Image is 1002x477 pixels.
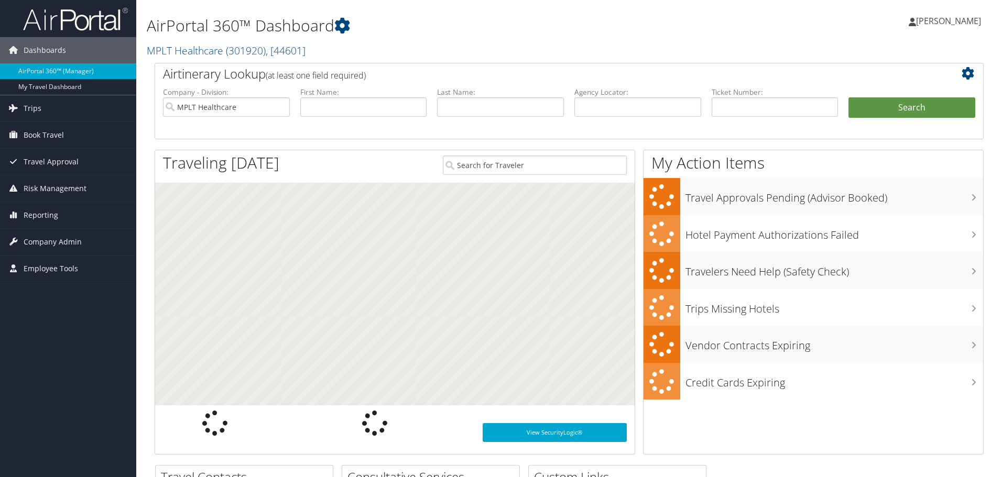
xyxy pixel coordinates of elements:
h1: AirPortal 360™ Dashboard [147,15,710,37]
label: Ticket Number: [712,87,838,97]
span: [PERSON_NAME] [916,15,981,27]
a: Hotel Payment Authorizations Failed [644,215,983,252]
img: airportal-logo.png [23,7,128,31]
a: View SecurityLogic® [483,423,627,442]
label: Agency Locator: [574,87,701,97]
a: [PERSON_NAME] [909,5,992,37]
a: Credit Cards Expiring [644,363,983,400]
h3: Hotel Payment Authorizations Failed [685,223,983,242]
span: Trips [24,95,41,121]
span: Travel Approval [24,149,79,175]
h1: My Action Items [644,152,983,174]
label: First Name: [300,87,427,97]
span: Employee Tools [24,256,78,282]
button: Search [848,97,975,118]
h3: Trips Missing Hotels [685,296,983,316]
h3: Travel Approvals Pending (Advisor Booked) [685,185,983,205]
a: Vendor Contracts Expiring [644,326,983,363]
h3: Credit Cards Expiring [685,370,983,390]
label: Company - Division: [163,87,290,97]
label: Last Name: [437,87,564,97]
a: MPLT Healthcare [147,43,306,58]
a: Travel Approvals Pending (Advisor Booked) [644,178,983,215]
span: Dashboards [24,37,66,63]
span: (at least one field required) [266,70,366,81]
span: ( 301920 ) [226,43,266,58]
h1: Traveling [DATE] [163,152,279,174]
span: , [ 44601 ] [266,43,306,58]
h3: Vendor Contracts Expiring [685,333,983,353]
h3: Travelers Need Help (Safety Check) [685,259,983,279]
h2: Airtinerary Lookup [163,65,906,83]
span: Company Admin [24,229,82,255]
a: Trips Missing Hotels [644,289,983,326]
input: Search for Traveler [443,156,627,175]
span: Reporting [24,202,58,228]
a: Travelers Need Help (Safety Check) [644,252,983,289]
span: Book Travel [24,122,64,148]
span: Risk Management [24,175,86,202]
